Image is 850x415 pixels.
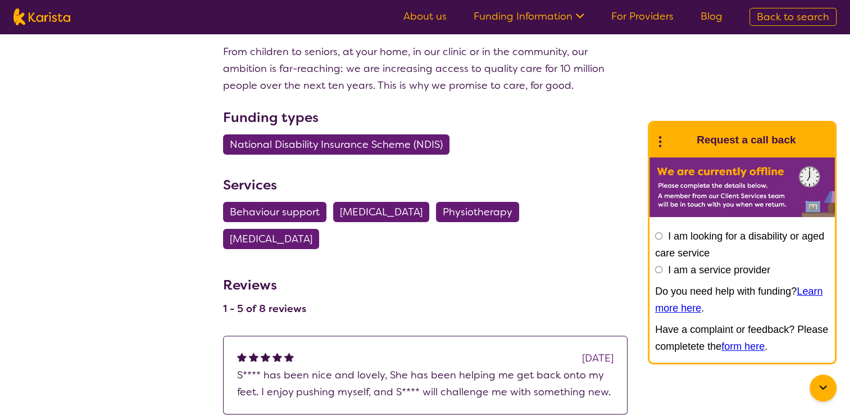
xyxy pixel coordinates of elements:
[721,341,765,352] a: form here
[649,157,835,217] img: Karista offline chat form to request call back
[13,8,70,25] img: Karista logo
[272,352,282,362] img: fullstar
[284,352,294,362] img: fullstar
[436,205,526,219] a: Physiotherapy
[611,10,674,23] a: For Providers
[237,352,247,362] img: fullstar
[230,202,320,222] span: Behaviour support
[230,229,312,249] span: [MEDICAL_DATA]
[701,10,722,23] a: Blog
[223,302,306,315] h4: 1 - 5 of 8 reviews
[749,8,837,26] a: Back to search
[668,264,770,276] label: I am a service provider
[223,205,333,219] a: Behaviour support
[582,350,613,367] div: [DATE]
[333,205,436,219] a: [MEDICAL_DATA]
[655,283,829,317] p: Do you need help with funding? .
[249,352,258,362] img: fullstar
[237,367,613,400] p: S**** has been nice and lovely, She has been helping me get back onto my feet. I enjoy pushing my...
[655,321,829,355] p: Have a complaint or feedback? Please completete the .
[223,269,306,295] h3: Reviews
[697,132,796,148] h1: Request a call back
[655,231,824,259] label: I am looking for a disability or aged care service
[667,129,690,151] img: Karista
[261,352,270,362] img: fullstar
[474,10,584,23] a: Funding Information
[223,138,456,151] a: National Disability Insurance Scheme (NDIS)
[340,202,422,222] span: [MEDICAL_DATA]
[757,10,829,24] span: Back to search
[223,107,628,128] h3: Funding types
[230,134,443,155] span: National Disability Insurance Scheme (NDIS)
[443,202,512,222] span: Physiotherapy
[223,175,628,195] h3: Services
[223,232,326,246] a: [MEDICAL_DATA]
[403,10,447,23] a: About us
